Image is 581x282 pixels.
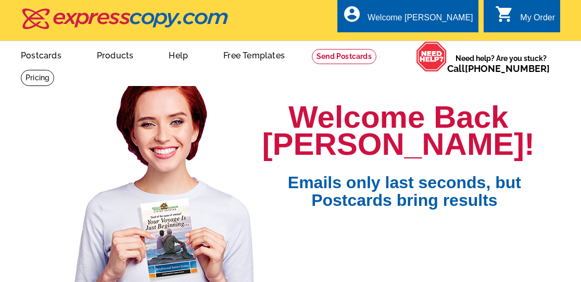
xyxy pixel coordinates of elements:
[447,63,550,74] span: Call
[4,42,78,67] a: Postcards
[152,42,205,67] a: Help
[495,5,514,23] i: shopping_cart
[520,13,555,28] div: My Order
[274,158,535,209] span: Emails only last seconds, but Postcards bring results
[207,42,301,67] a: Free Templates
[80,42,150,67] a: Products
[368,13,473,28] div: Welcome [PERSON_NAME]
[495,11,555,24] a: shopping_cart My Order
[262,104,535,158] h1: Welcome Back [PERSON_NAME]!
[416,41,447,72] img: help
[465,63,550,74] a: [PHONE_NUMBER]
[343,5,361,23] i: account_circle
[447,53,555,74] span: Need help? Are you stuck?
